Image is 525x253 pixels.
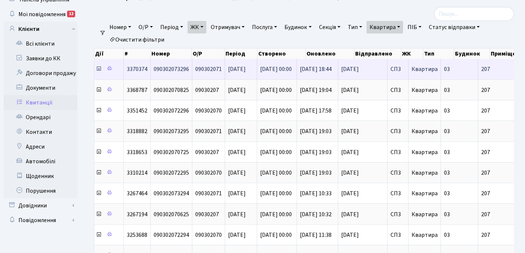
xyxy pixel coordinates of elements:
[4,7,77,22] a: Мої повідомлення12
[195,107,222,115] span: 090302070
[4,51,77,66] a: Заявки до КК
[391,108,405,114] span: СП3
[345,21,365,33] a: Тип
[412,107,438,115] span: Квартира
[300,148,332,156] span: [DATE] 19:03
[4,66,77,81] a: Договори продажу
[4,95,77,110] a: Квитанції
[391,232,405,238] span: СП3
[444,86,450,94] span: 03
[136,21,156,33] a: О/Р
[260,231,292,239] span: [DATE] 00:00
[341,211,384,217] span: [DATE]
[481,211,523,217] span: 207
[94,49,124,59] th: Дії
[316,21,343,33] a: Секція
[124,49,151,59] th: #
[154,189,189,197] span: 090302073294
[192,49,225,59] th: О/Р
[4,125,77,139] a: Контакти
[154,148,189,156] span: 090302070725
[154,127,189,135] span: 090302073295
[391,190,405,196] span: СП3
[4,139,77,154] a: Адреси
[195,65,222,73] span: 090302071
[127,231,147,239] span: 3253688
[391,170,405,176] span: СП3
[4,183,77,198] a: Порушення
[154,65,189,73] span: 090302073296
[228,86,246,94] span: [DATE]
[481,170,523,176] span: 207
[106,33,167,46] a: Очистити фільтри
[300,231,332,239] span: [DATE] 11:38
[401,49,423,59] th: ЖК
[434,7,514,21] input: Пошук...
[18,10,66,18] span: Мої повідомлення
[423,49,454,59] th: Тип
[4,169,77,183] a: Щоденник
[260,127,292,135] span: [DATE] 00:00
[444,210,450,218] span: 03
[258,49,306,59] th: Створено
[208,21,248,33] a: Отримувач
[481,232,523,238] span: 207
[127,107,147,115] span: 3351452
[300,189,332,197] span: [DATE] 10:33
[154,107,189,115] span: 090302072296
[4,81,77,95] a: Документи
[391,211,405,217] span: СП3
[260,210,292,218] span: [DATE] 00:00
[444,231,450,239] span: 03
[341,190,384,196] span: [DATE]
[195,86,219,94] span: 09030207
[412,148,438,156] span: Квартира
[228,65,246,73] span: [DATE]
[300,107,332,115] span: [DATE] 17:58
[444,65,450,73] span: 03
[4,154,77,169] a: Автомобілі
[127,210,147,218] span: 3267194
[306,49,354,59] th: Оновлено
[127,169,147,177] span: 3310214
[228,231,246,239] span: [DATE]
[4,110,77,125] a: Орендарі
[228,107,246,115] span: [DATE]
[341,149,384,155] span: [DATE]
[405,21,424,33] a: ПІБ
[300,169,332,177] span: [DATE] 19:03
[154,86,189,94] span: 090302070825
[228,189,246,197] span: [DATE]
[444,127,450,135] span: 03
[260,65,292,73] span: [DATE] 00:00
[195,148,219,156] span: 09030207
[391,66,405,72] span: СП3
[260,189,292,197] span: [DATE] 00:00
[391,128,405,134] span: СП3
[127,127,147,135] span: 3318882
[391,149,405,155] span: СП3
[481,190,523,196] span: 207
[300,127,332,135] span: [DATE] 19:03
[228,169,246,177] span: [DATE]
[260,86,292,94] span: [DATE] 00:00
[249,21,280,33] a: Послуга
[481,87,523,93] span: 207
[127,148,147,156] span: 3318653
[412,189,438,197] span: Квартира
[341,108,384,114] span: [DATE]
[151,49,192,59] th: Номер
[444,107,450,115] span: 03
[481,66,523,72] span: 207
[367,21,403,33] a: Квартира
[195,127,222,135] span: 090302071
[341,87,384,93] span: [DATE]
[127,189,147,197] span: 3267464
[412,65,438,73] span: Квартира
[412,86,438,94] span: Квартира
[300,65,332,73] span: [DATE] 18:44
[300,86,332,94] span: [DATE] 19:04
[154,210,189,218] span: 090302070625
[225,49,258,59] th: Період
[127,65,147,73] span: 3370374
